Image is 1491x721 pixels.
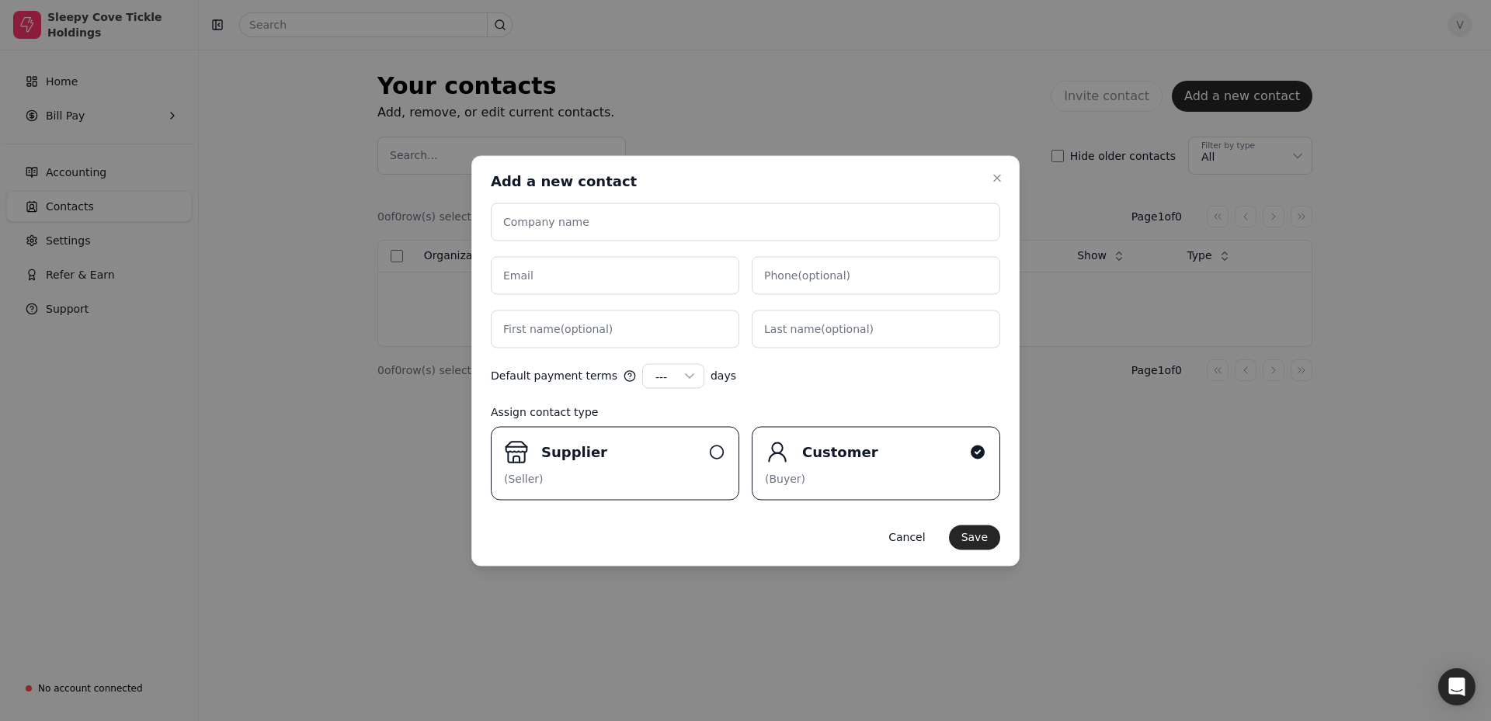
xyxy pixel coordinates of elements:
[876,525,937,549] button: Cancel
[503,321,613,337] label: First name (optional)
[711,368,736,384] span: days
[541,442,701,463] div: Supplier
[504,470,726,487] div: (Seller)
[765,470,987,487] div: (Buyer)
[503,267,533,283] label: Email
[764,321,874,337] label: Last name (optional)
[491,172,637,190] h2: Add a new contact
[491,404,1000,420] div: Assign contact type
[491,368,617,384] span: Default payment terms
[764,267,850,283] label: Phone (optional)
[503,213,589,230] label: Company name
[802,442,962,463] div: Customer
[949,525,1000,549] button: Save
